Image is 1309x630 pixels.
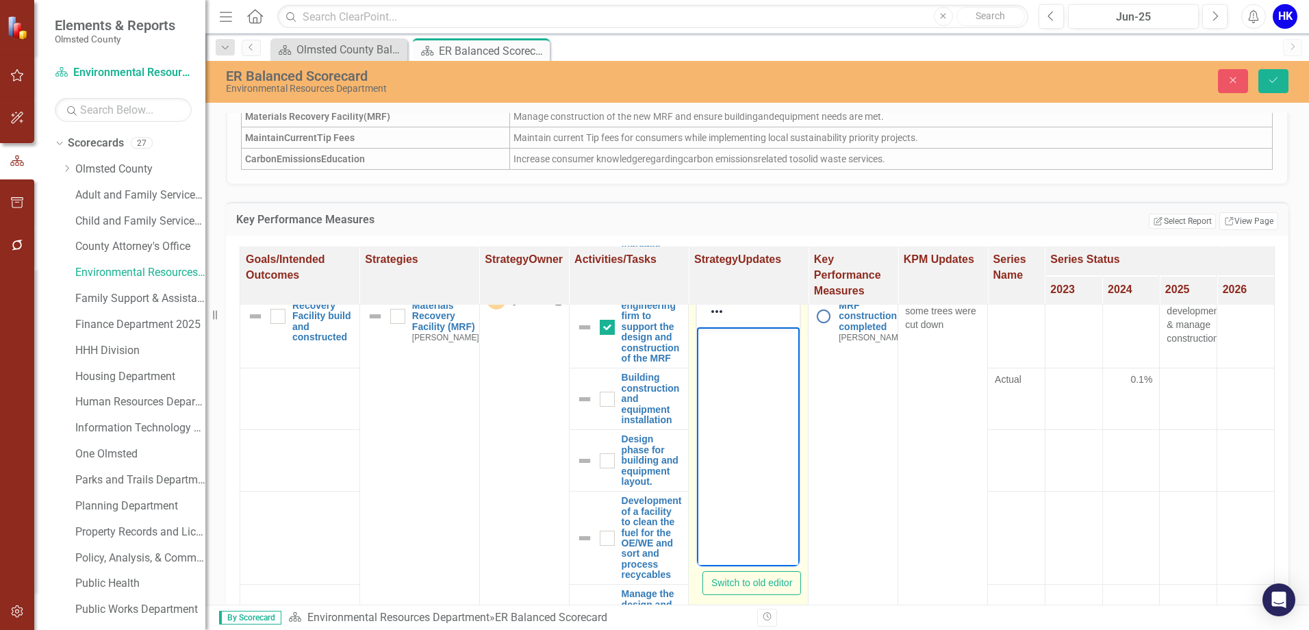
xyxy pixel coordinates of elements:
button: Search [956,7,1025,26]
a: Family Support & Assistance Department [75,291,205,307]
a: View Page [1219,212,1278,230]
img: Not Defined [576,530,593,546]
span: Design, development, & manage construction [1167,290,1224,345]
a: Parks and Trails Department [75,473,205,488]
a: County Attorney's Office [75,239,205,255]
span: Elements & Reports [55,17,175,34]
button: Select Report [1149,214,1215,229]
a: Policy, Analysis, & Communications Department [75,551,205,566]
a: Environmental Resources Department [75,265,205,281]
img: Not Defined [367,308,383,325]
h3: Key Performance Measures [236,214,775,226]
a: Environmental Resources Department [307,611,490,624]
a: Housing Department [75,369,205,385]
div: ER Balanced Scorecard [439,42,546,60]
iframe: Rich Text Area [697,327,800,566]
div: ER Balanced Scorecard [495,611,607,624]
img: ClearPoint Strategy [7,15,31,39]
img: No Information [815,308,832,325]
a: Property Records and Licensing Department [75,525,205,540]
a: Hire an engineering firm to support the design and construction of the MRF [622,290,682,364]
button: Jun-25 [1068,4,1199,29]
span: Actual [995,373,1038,386]
a: Percent of MRF construction completed [839,290,906,333]
input: Search Below... [55,98,192,122]
div: Jun-25 [1073,9,1194,25]
a: Design phase for building and equipment layout. [622,434,682,487]
button: Switch to old editor [702,571,801,595]
button: Reveal or hide additional toolbar items [705,302,728,321]
img: Not Defined [576,319,593,336]
a: Public Works Department [75,602,205,618]
div: Olmsted County Balanced Scorecard [296,41,404,58]
div: ER Balanced Scorecard [226,68,822,84]
span: By Scorecard [219,611,281,625]
button: HK [1273,4,1297,29]
a: Materials Recovery Facility build and constructed [292,290,353,343]
a: Adult and Family Services Department [75,188,205,203]
span: 0.1% [1130,373,1152,386]
a: Public Health [75,576,205,592]
p: 0.1% - Site work: some trees were cut down [905,290,980,331]
a: One Olmsted [75,446,205,462]
div: 27 [131,138,153,149]
div: Environmental Resources Department [226,84,822,94]
a: Child and Family Services Department [75,214,205,229]
img: Not Defined [576,453,593,469]
a: Information Technology Solutions 2025 [75,420,205,436]
a: Scorecards [68,136,124,151]
a: Finance Department 2025 [75,317,205,333]
a: Environmental Resources Department [55,65,192,81]
small: Olmsted County [55,34,175,45]
input: Search ClearPoint... [277,5,1028,29]
img: Not Defined [247,308,264,325]
small: [PERSON_NAME] [839,333,906,342]
a: Olmsted County [75,162,205,177]
a: Building construction and equipment installation [622,373,682,425]
a: Planning Department [75,499,205,514]
a: Establish the Materials Recovery Facility (MRF) [412,290,479,333]
a: Olmsted County Balanced Scorecard [274,41,404,58]
a: Development of a facility to clean the fuel for the OE/WE and sort and process recycables [622,496,682,580]
div: Open Intercom Messenger [1262,583,1295,616]
div: » [288,610,747,626]
img: Not Defined [576,391,593,407]
small: [PERSON_NAME] [412,333,479,342]
a: HHH Division [75,343,205,359]
span: Search [976,10,1005,21]
a: Human Resources Department [75,394,205,410]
